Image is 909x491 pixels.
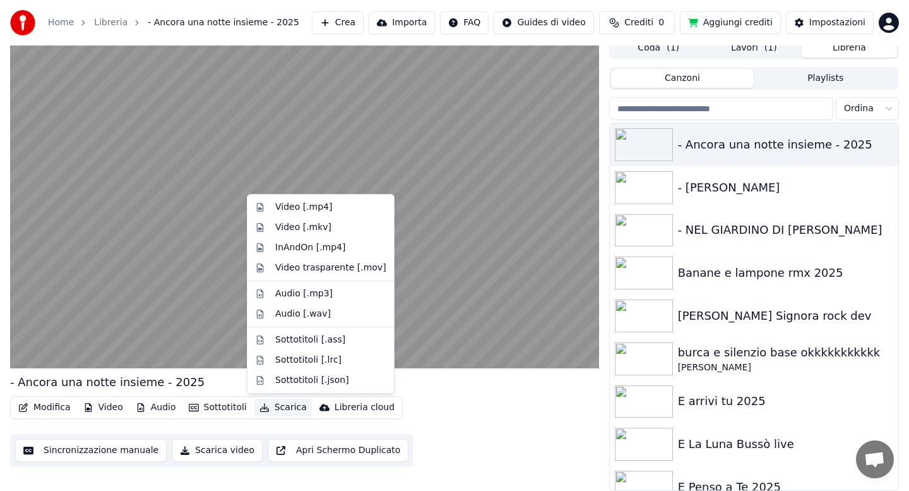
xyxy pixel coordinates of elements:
div: Video [.mkv] [275,221,331,234]
div: [PERSON_NAME] Signora rock dev [678,307,893,325]
button: Crea [312,11,364,34]
button: Sincronizzazione manuale [15,439,167,462]
span: ( 1 ) [667,42,679,54]
a: Home [48,16,74,29]
div: Video [.mp4] [275,201,332,214]
div: Audio [.mp3] [275,288,333,300]
button: Impostazioni [786,11,874,34]
a: Libreria [94,16,128,29]
button: Libreria [802,39,897,58]
div: [PERSON_NAME] [678,361,893,374]
button: FAQ [440,11,489,34]
nav: breadcrumb [48,16,299,29]
div: InAndOn [.mp4] [275,241,346,254]
div: E arrivi tu 2025 [678,392,893,410]
span: 0 [658,16,664,29]
button: Lavori [706,39,802,58]
div: Aprire la chat [856,440,894,478]
button: Scarica [254,399,312,416]
button: Apri Schermo Duplicato [268,439,408,462]
div: Impostazioni [809,16,865,29]
button: Audio [131,399,181,416]
button: Modifica [13,399,76,416]
div: Sottotitoli [.ass] [275,334,345,346]
img: youka [10,10,35,35]
span: - Ancora una notte insieme - 2025 [148,16,299,29]
div: burca e silenzio base okkkkkkkkkkk [678,344,893,361]
button: Playlists [754,70,897,88]
button: Crediti0 [599,11,675,34]
div: Banane e lampone rmx 2025 [678,264,893,282]
div: - Ancora una notte insieme - 2025 [10,373,205,391]
span: ( 1 ) [764,42,777,54]
div: Libreria cloud [335,401,395,414]
span: Crediti [624,16,653,29]
div: E La Luna Bussò live [678,435,893,453]
span: Ordina [844,102,874,115]
div: - NEL GIARDINO DI [PERSON_NAME] [678,221,893,239]
div: Audio [.wav] [275,308,331,320]
div: Sottotitoli [.lrc] [275,354,342,367]
div: - Ancora una notte insieme - 2025 [678,136,893,154]
div: Video trasparente [.mov] [275,262,386,274]
button: Video [78,399,128,416]
button: Guides di video [494,11,593,34]
div: Sottotitoli [.json] [275,374,349,387]
div: - [PERSON_NAME] [678,179,893,197]
button: Aggiungi crediti [680,11,781,34]
button: Sottotitoli [184,399,252,416]
button: Canzoni [611,70,754,88]
button: Importa [369,11,435,34]
button: Coda [611,39,706,58]
button: Scarica video [172,439,263,462]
